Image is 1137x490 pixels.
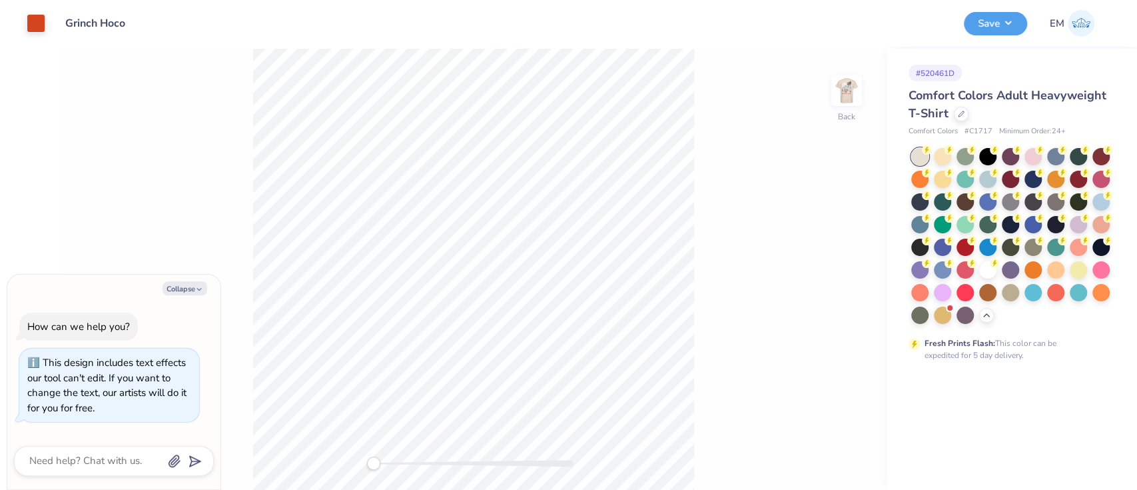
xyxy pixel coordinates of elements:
span: Comfort Colors [909,126,958,137]
div: This color can be expedited for 5 day delivery. [925,337,1088,361]
div: How can we help you? [27,320,130,333]
span: # C1717 [964,126,992,137]
a: EM [1044,10,1100,37]
strong: Fresh Prints Flash: [925,338,995,349]
div: # 520461D [909,65,962,81]
span: Comfort Colors Adult Heavyweight T-Shirt [909,87,1106,121]
div: Back [838,111,855,123]
span: Minimum Order: 24 + [999,126,1066,137]
button: Save [964,12,1027,35]
img: Back [833,77,860,104]
div: Accessibility label [367,457,380,470]
span: EM [1050,16,1064,31]
input: Untitled Design [55,10,153,37]
button: Collapse [163,281,207,295]
div: This design includes text effects our tool can't edit. If you want to change the text, our artist... [27,356,187,415]
img: Emily Mcclelland [1068,10,1094,37]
